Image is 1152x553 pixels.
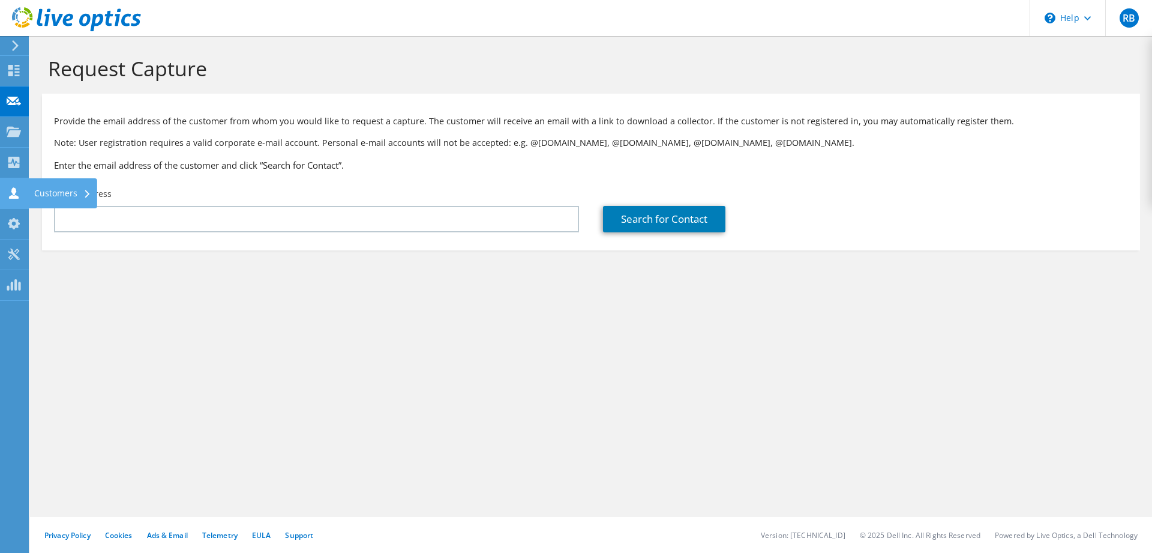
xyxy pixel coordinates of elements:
[603,206,725,232] a: Search for Contact
[54,115,1128,128] p: Provide the email address of the customer from whom you would like to request a capture. The cust...
[761,530,845,540] li: Version: [TECHNICAL_ID]
[202,530,238,540] a: Telemetry
[285,530,313,540] a: Support
[54,159,1128,172] h3: Enter the email address of the customer and click “Search for Contact”.
[252,530,271,540] a: EULA
[995,530,1138,540] li: Powered by Live Optics, a Dell Technology
[48,56,1128,81] h1: Request Capture
[1120,8,1139,28] span: RB
[147,530,188,540] a: Ads & Email
[54,136,1128,150] p: Note: User registration requires a valid corporate e-mail account. Personal e-mail accounts will ...
[28,178,97,208] div: Customers
[105,530,133,540] a: Cookies
[1045,13,1055,23] svg: \n
[44,530,91,540] a: Privacy Policy
[860,530,980,540] li: © 2025 Dell Inc. All Rights Reserved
